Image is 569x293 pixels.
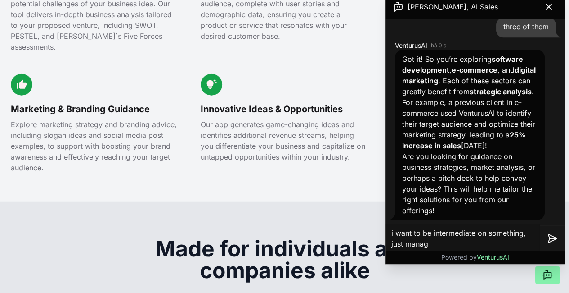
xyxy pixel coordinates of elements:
[201,119,369,162] p: Our app generates game-changing ideas and identifies additional revenue streams, helping you diff...
[402,130,526,150] strong: 25% increase in sales
[431,42,446,49] time: há 0 s
[112,238,457,281] h2: Made for individuals and companies alike
[11,103,179,115] h3: Marketing & Branding Guidance
[402,151,538,216] p: Are you looking for guidance on business strategies, market analysis, or perhaps a pitch deck to ...
[395,41,427,50] span: VenturusAI
[11,119,179,173] p: Explore marketing strategy and branding advice, including slogan ideas and social media post exam...
[201,103,369,115] h3: Innovative Ideas & Opportunities
[477,253,509,261] span: VenturusAI
[402,65,536,85] strong: digital marketing
[402,55,523,74] strong: software development
[402,54,538,151] p: Got it! So you’re exploring , , and . Each of these sectors can greatly benefit from . For exampl...
[441,253,509,262] p: Powered by
[386,224,540,253] textarea: i want to be intermediate on something, just mana
[452,65,497,74] strong: e-commerce
[470,87,532,96] strong: strategic analysis
[503,22,549,31] span: three of them
[408,1,498,12] span: [PERSON_NAME], AI Sales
